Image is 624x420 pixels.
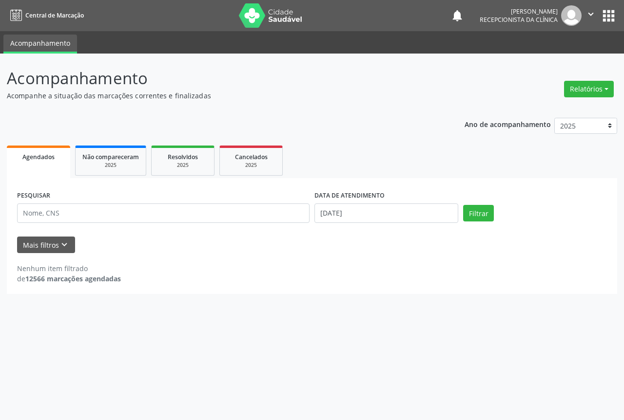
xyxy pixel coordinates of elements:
input: Nome, CNS [17,203,310,223]
div: [PERSON_NAME] [480,7,558,16]
span: Cancelados [235,153,268,161]
div: de [17,274,121,284]
button: notifications [450,9,464,22]
a: Central de Marcação [7,7,84,23]
img: img [561,5,582,26]
span: Não compareceram [82,153,139,161]
p: Acompanhamento [7,66,434,91]
button: Filtrar [463,205,494,221]
button:  [582,5,600,26]
strong: 12566 marcações agendadas [25,274,121,283]
a: Acompanhamento [3,35,77,54]
button: Mais filtroskeyboard_arrow_down [17,237,75,254]
div: 2025 [82,162,139,169]
p: Ano de acompanhamento [465,118,551,130]
span: Central de Marcação [25,11,84,19]
button: apps [600,7,617,24]
input: Selecione um intervalo [314,203,458,223]
label: PESQUISAR [17,188,50,203]
span: Resolvidos [168,153,198,161]
div: 2025 [158,162,207,169]
i: keyboard_arrow_down [59,239,70,250]
p: Acompanhe a situação das marcações correntes e finalizadas [7,91,434,101]
div: Nenhum item filtrado [17,263,121,274]
label: DATA DE ATENDIMENTO [314,188,385,203]
i:  [585,9,596,19]
button: Relatórios [564,81,614,97]
span: Recepcionista da clínica [480,16,558,24]
div: 2025 [227,162,275,169]
span: Agendados [22,153,55,161]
